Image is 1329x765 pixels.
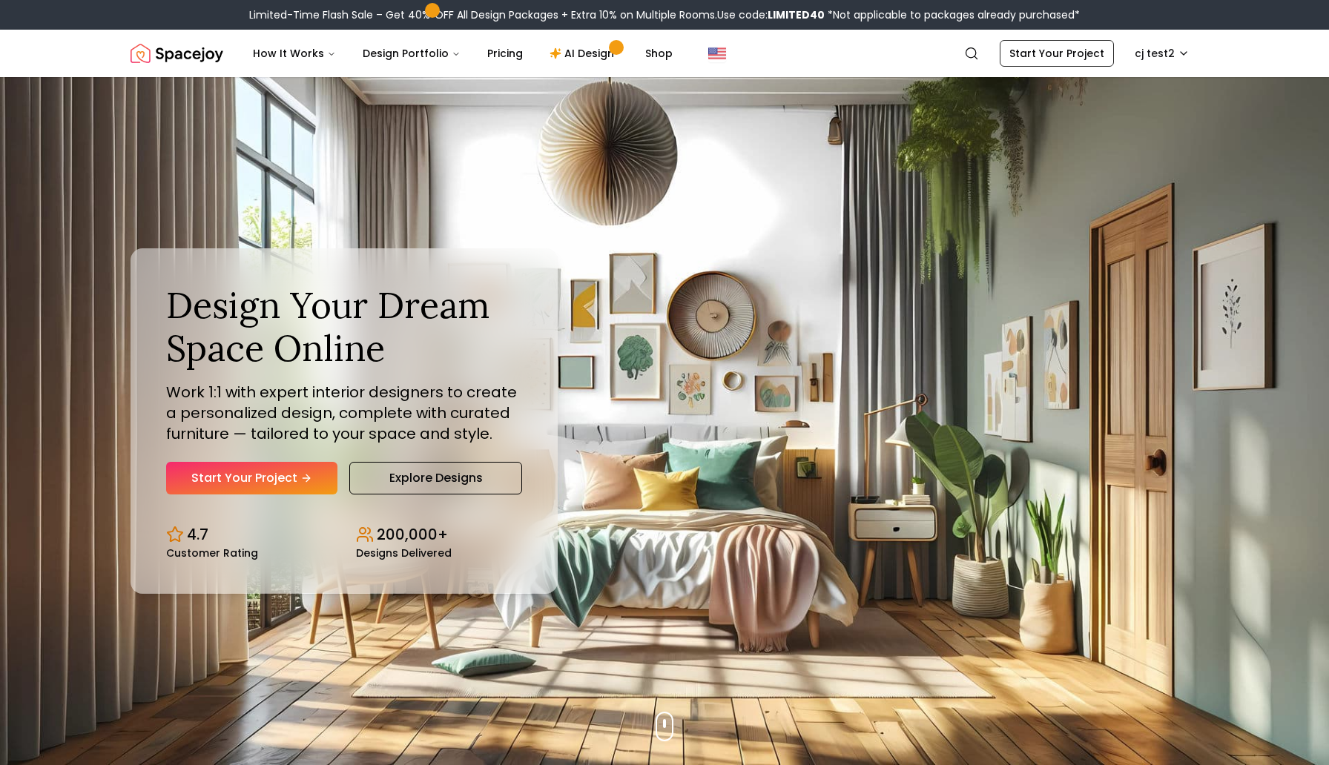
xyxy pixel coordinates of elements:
nav: Main [241,39,685,68]
a: AI Design [538,39,630,68]
a: Explore Designs [349,462,522,494]
p: 4.7 [187,524,208,545]
div: Limited-Time Flash Sale – Get 40% OFF All Design Packages + Extra 10% on Multiple Rooms. [249,7,1080,22]
button: How It Works [241,39,348,68]
a: Spacejoy [131,39,223,68]
h1: Design Your Dream Space Online [166,284,522,369]
a: Shop [633,39,685,68]
span: *Not applicable to packages already purchased* [825,7,1080,22]
p: Work 1:1 with expert interior designers to create a personalized design, complete with curated fu... [166,382,522,444]
nav: Global [131,30,1198,77]
a: Pricing [475,39,535,68]
small: Customer Rating [166,548,258,558]
div: Design stats [166,512,522,558]
p: 200,000+ [377,524,448,545]
small: Designs Delivered [356,548,452,558]
img: Spacejoy Logo [131,39,223,68]
span: Use code: [717,7,825,22]
button: cj test2 [1126,40,1198,67]
button: Design Portfolio [351,39,472,68]
a: Start Your Project [1000,40,1114,67]
b: LIMITED40 [768,7,825,22]
a: Start Your Project [166,462,337,494]
img: United States [708,44,726,62]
